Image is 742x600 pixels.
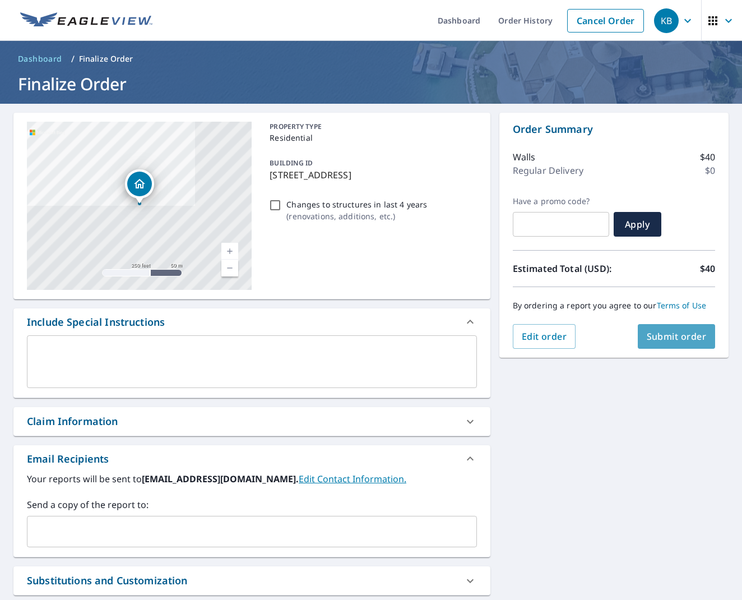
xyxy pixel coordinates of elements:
[13,445,490,472] div: Email Recipients
[221,260,238,276] a: Current Level 17, Zoom Out
[654,8,679,33] div: KB
[27,472,477,486] label: Your reports will be sent to
[270,158,313,168] p: BUILDING ID
[647,330,707,343] span: Submit order
[513,196,609,206] label: Have a promo code?
[27,414,118,429] div: Claim Information
[27,573,188,588] div: Substitutions and Customization
[270,122,472,132] p: PROPERTY TYPE
[700,262,715,275] p: $40
[13,566,490,595] div: Substitutions and Customization
[13,407,490,436] div: Claim Information
[27,498,477,511] label: Send a copy of the report to:
[623,218,652,230] span: Apply
[614,212,661,237] button: Apply
[13,72,729,95] h1: Finalize Order
[513,150,536,164] p: Walls
[20,12,152,29] img: EV Logo
[71,52,75,66] li: /
[125,169,154,204] div: Dropped pin, building 1, Residential property, 39 Egypt Close East Hampton, NY 11937
[27,315,165,330] div: Include Special Instructions
[221,243,238,260] a: Current Level 17, Zoom In
[13,50,729,68] nav: breadcrumb
[79,53,133,64] p: Finalize Order
[638,324,716,349] button: Submit order
[513,262,614,275] p: Estimated Total (USD):
[286,199,427,210] p: Changes to structures in last 4 years
[18,53,62,64] span: Dashboard
[705,164,715,177] p: $0
[270,132,472,144] p: Residential
[700,150,715,164] p: $40
[522,330,567,343] span: Edit order
[299,473,406,485] a: EditContactInfo
[513,324,576,349] button: Edit order
[513,301,715,311] p: By ordering a report you agree to our
[27,451,109,467] div: Email Recipients
[567,9,644,33] a: Cancel Order
[657,300,707,311] a: Terms of Use
[513,122,715,137] p: Order Summary
[513,164,583,177] p: Regular Delivery
[286,210,427,222] p: ( renovations, additions, etc. )
[142,473,299,485] b: [EMAIL_ADDRESS][DOMAIN_NAME].
[270,168,472,182] p: [STREET_ADDRESS]
[13,50,67,68] a: Dashboard
[13,308,490,335] div: Include Special Instructions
